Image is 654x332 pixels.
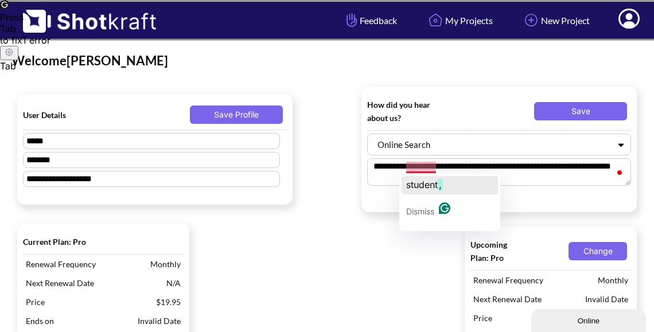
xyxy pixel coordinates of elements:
span: Price [23,292,153,311]
span: Next Renewal Date [23,274,163,292]
span: Next Renewal Date [470,290,582,308]
button: Change [569,242,627,260]
span: Renewal Frequency [470,271,595,290]
span: Upcoming Plan: Pro [470,238,517,264]
span: Price [470,308,601,327]
span: Renewal Frequency [23,255,147,274]
span: Invalid Date [135,311,184,330]
textarea: To enrich screen reader interactions, please activate Accessibility in Grammarly extension settings [367,158,631,186]
iframe: chat widget [531,307,648,332]
span: Monthly [595,271,631,290]
span: Current Plan: Pro [23,235,103,248]
span: User Details [23,108,104,122]
span: N/A [163,274,184,292]
span: Invalid Date [582,290,631,308]
span: $19.95 [153,292,184,311]
span: How did you hear about us? [367,98,449,124]
span: Monthly [147,255,184,274]
button: Save Profile [190,106,283,124]
span: Ends on [23,311,135,330]
button: Save [534,102,627,120]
